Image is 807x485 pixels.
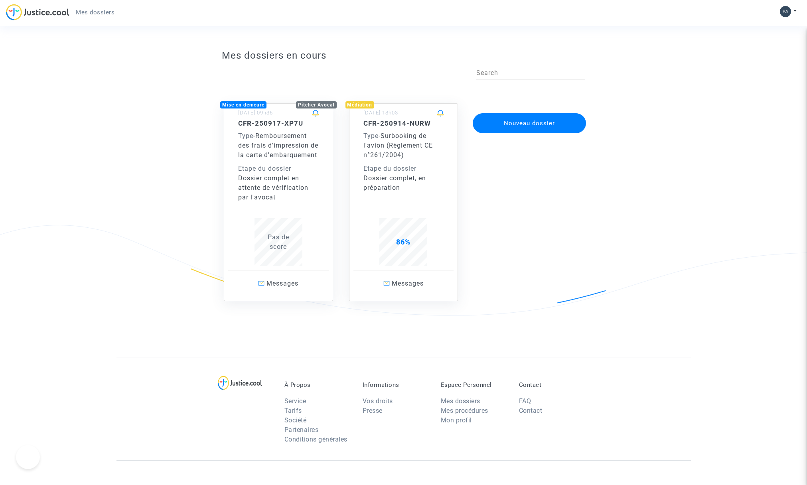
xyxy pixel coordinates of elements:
[222,50,585,61] h3: Mes dossiers en cours
[363,132,433,159] span: Surbooking de l'avion (Règlement CE n°261/2004)
[238,132,255,140] span: -
[363,119,444,127] h5: CFR-250914-NURW
[363,381,429,388] p: Informations
[363,407,383,414] a: Presse
[363,173,444,193] div: Dossier complet, en préparation
[345,101,375,108] div: Médiation
[284,397,306,405] a: Service
[266,280,298,287] span: Messages
[284,436,347,443] a: Conditions générales
[268,233,289,250] span: Pas de score
[284,381,351,388] p: À Propos
[284,416,307,424] a: Société
[519,381,585,388] p: Contact
[6,4,69,20] img: jc-logo.svg
[284,407,302,414] a: Tarifs
[341,87,466,301] a: Médiation[DATE] 18h03CFR-250914-NURWType-Surbooking de l'avion (Règlement CE n°261/2004)Etape du ...
[363,132,379,140] span: Type
[363,397,393,405] a: Vos droits
[216,87,341,301] a: Mise en demeurePitcher Avocat[DATE] 09h36CFR-250917-XP7UType-Remboursement des frais d'impression...
[220,101,266,108] div: Mise en demeure
[238,132,253,140] span: Type
[363,164,444,173] div: Etape du dossier
[441,381,507,388] p: Espace Personnel
[441,407,488,414] a: Mes procédures
[472,108,587,116] a: Nouveau dossier
[16,445,40,469] iframe: Help Scout Beacon - Open
[353,270,454,297] a: Messages
[228,270,329,297] a: Messages
[441,397,480,405] a: Mes dossiers
[519,397,531,405] a: FAQ
[519,407,543,414] a: Contact
[76,9,114,16] span: Mes dossiers
[238,119,319,127] h5: CFR-250917-XP7U
[284,426,319,434] a: Partenaires
[238,173,319,202] div: Dossier complet en attente de vérification par l'avocat
[473,113,586,133] button: Nouveau dossier
[238,110,273,116] small: [DATE] 09h36
[780,6,791,17] img: 70094d8604c59bed666544247a582dd0
[363,132,381,140] span: -
[441,416,472,424] a: Mon profil
[363,110,398,116] small: [DATE] 18h03
[238,164,319,173] div: Etape du dossier
[69,6,121,18] a: Mes dossiers
[396,238,410,246] span: 86%
[296,101,337,108] div: Pitcher Avocat
[392,280,424,287] span: Messages
[218,376,262,390] img: logo-lg.svg
[238,132,318,159] span: Remboursement des frais d'impression de la carte d'embarquement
